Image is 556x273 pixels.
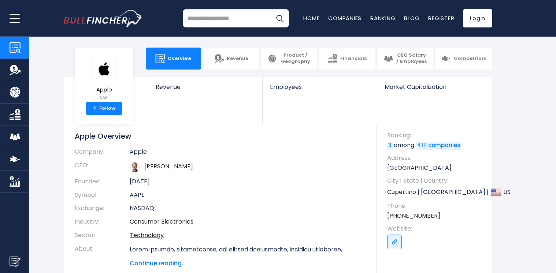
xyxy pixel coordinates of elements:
th: Industry: [75,215,130,229]
span: Overview [168,56,191,62]
a: Companies [328,14,362,22]
a: Revenue [148,77,262,103]
a: Competitors [435,48,492,70]
span: City | State | Country: [387,177,485,185]
h1: Apple Overview [75,131,366,141]
span: Competitors [454,56,486,62]
td: AAPL [130,188,366,202]
a: Go to link [387,235,402,249]
span: Product / Geography [280,52,311,65]
a: Blog [404,14,419,22]
a: Apple AAPL [91,56,117,102]
th: Symbol: [75,188,130,202]
img: bullfincher logo [64,10,142,27]
span: Continue reading... [130,259,366,268]
a: ceo [144,162,193,171]
a: Ranking [370,14,395,22]
a: Market Capitalization [377,77,492,103]
span: Phone: [387,202,485,210]
a: Employees [263,77,377,103]
th: Company: [75,148,130,159]
span: Apple [91,87,117,93]
span: Address: [387,154,485,162]
th: Sector: [75,229,130,242]
a: Financials [319,48,375,70]
p: [GEOGRAPHIC_DATA] [387,164,485,172]
img: tim-cook.jpg [130,162,140,172]
a: +Follow [86,102,122,115]
th: Exchange: [75,202,130,215]
th: CEO: [75,159,130,175]
td: Apple [130,148,366,159]
a: CEO Salary / Employees [378,48,433,70]
th: Founded: [75,175,130,188]
p: among [387,141,485,149]
span: Financials [340,56,367,62]
span: Market Capitalization [385,83,484,90]
strong: + [93,105,97,112]
a: Home [303,14,319,22]
span: Revenue [227,56,248,62]
span: Ranking: [387,131,485,139]
a: Go to homepage [64,10,142,27]
a: Overview [146,48,201,70]
a: Register [428,14,454,22]
a: Product / Geography [262,48,317,70]
button: Search [271,9,289,27]
small: AAPL [91,94,117,101]
td: NASDAQ [130,202,366,215]
td: [DATE] [130,175,366,188]
span: Revenue [156,83,255,90]
span: Website: [387,225,485,233]
a: Revenue [204,48,259,70]
a: Technology [130,231,164,239]
th: About [75,242,130,268]
span: CEO Salary / Employees [396,52,427,65]
a: [PHONE_NUMBER] [387,212,440,220]
a: 3 [387,142,393,149]
a: Login [463,9,492,27]
span: Employees [270,83,369,90]
a: Consumer Electronics [130,217,193,226]
a: 4111 companies [416,142,462,149]
p: Cupertino | [GEOGRAPHIC_DATA] | US [387,187,485,198]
